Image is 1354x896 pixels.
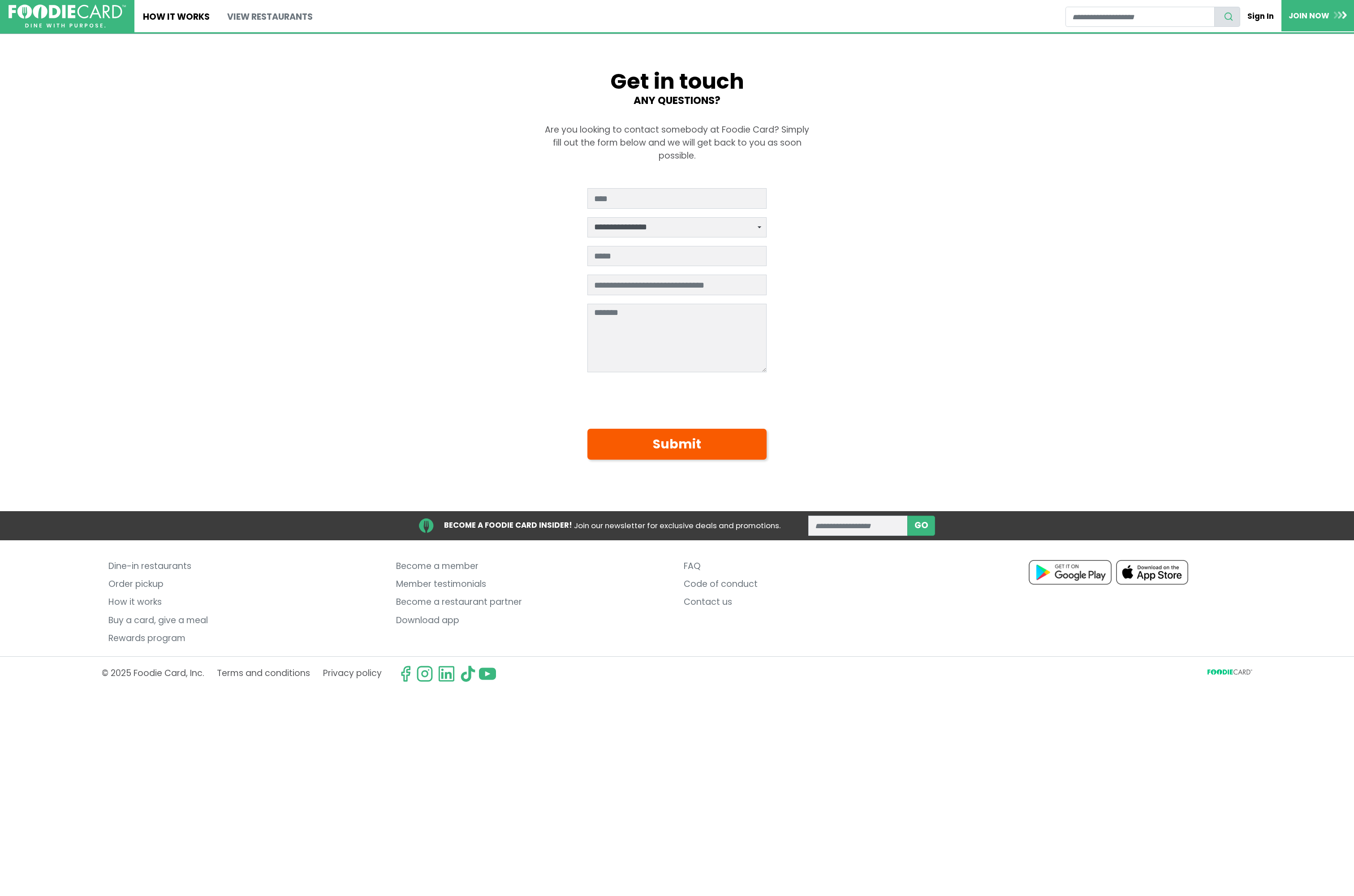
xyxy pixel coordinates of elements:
a: Download app [396,612,670,629]
small: ANY QUESTIONS? [543,95,811,107]
span: Join our newsletter for exclusive deals and promotions. [574,520,780,531]
a: Code of conduct [684,575,958,593]
a: Dine-in restaurants [108,557,383,575]
a: Sign In [1240,6,1281,26]
a: Become a restaurant partner [396,594,670,612]
img: youtube.svg [479,665,496,682]
input: restaurant search [1065,7,1215,27]
select: What would you like to talk to us about? [587,217,767,237]
a: Order pickup [108,575,383,593]
img: linkedin.svg [438,665,455,682]
img: tiktok.svg [459,665,476,682]
svg: FoodieCard [1207,669,1252,678]
button: search [1214,7,1240,27]
img: FoodieCard; Eat, Drink, Save, Donate [9,4,126,28]
strong: BECOME A FOODIE CARD INSIDER! [444,520,572,530]
h1: Get in touch [543,69,811,107]
a: FAQ [684,557,958,575]
input: enter email address [808,516,908,536]
input: Restaurant name if applicable [587,275,767,295]
a: Become a member [396,557,670,575]
a: Buy a card, give a meal [108,612,383,629]
button: Submit [587,429,767,460]
a: How it works [108,594,383,612]
a: Terms and conditions [217,665,310,682]
svg: check us out on facebook [397,665,414,682]
iframe: reCAPTCHA [587,381,724,416]
p: © 2025 Foodie Card, Inc. [102,665,204,682]
a: Contact us [684,594,958,612]
p: Are you looking to contact somebody at Foodie Card? Simply fill out the form below and we will ge... [543,124,811,162]
input: Your Name [587,188,767,208]
a: Privacy policy [323,665,382,682]
input: Your email address [587,246,767,266]
a: Member testimonials [396,575,670,593]
button: subscribe [907,516,935,536]
a: Rewards program [108,629,383,647]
